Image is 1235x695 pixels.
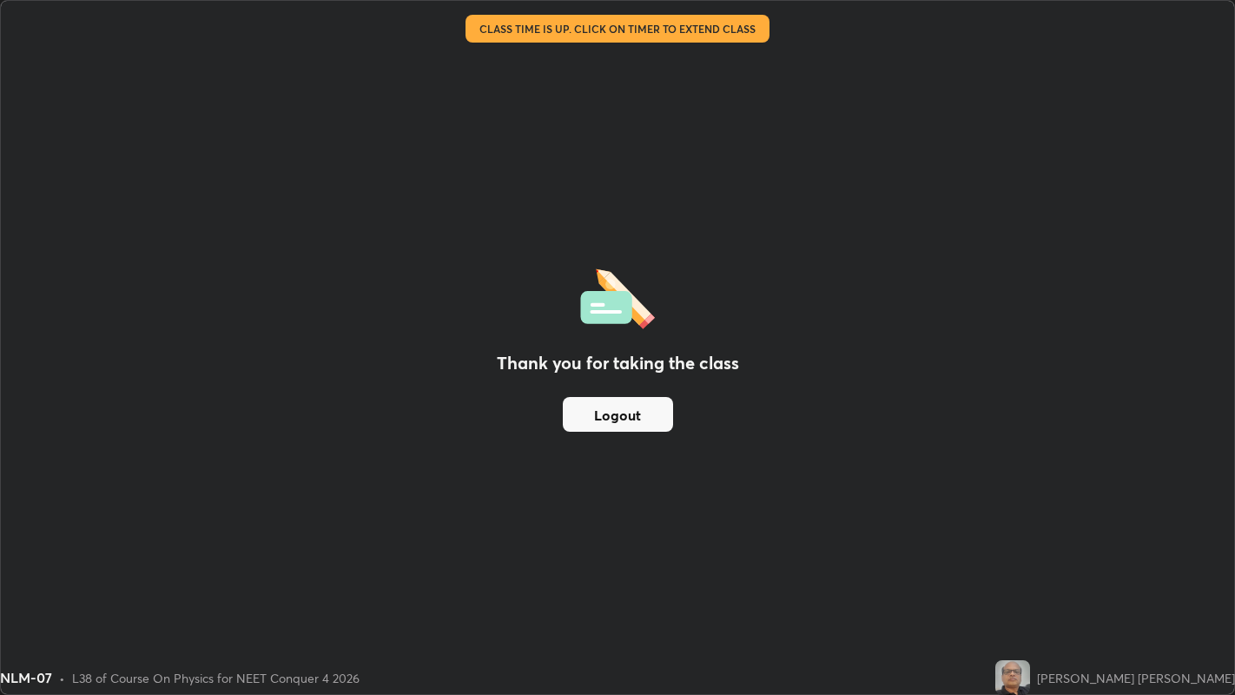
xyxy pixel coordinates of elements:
[1037,669,1235,687] div: [PERSON_NAME] [PERSON_NAME]
[59,669,65,687] div: •
[563,397,673,432] button: Logout
[72,669,360,687] div: L38 of Course On Physics for NEET Conquer 4 2026
[580,263,655,329] img: offlineFeedback.1438e8b3.svg
[497,350,739,376] h2: Thank you for taking the class
[995,660,1030,695] img: 6d8922c71edb4d2f9cf14d969731cb53.jpg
